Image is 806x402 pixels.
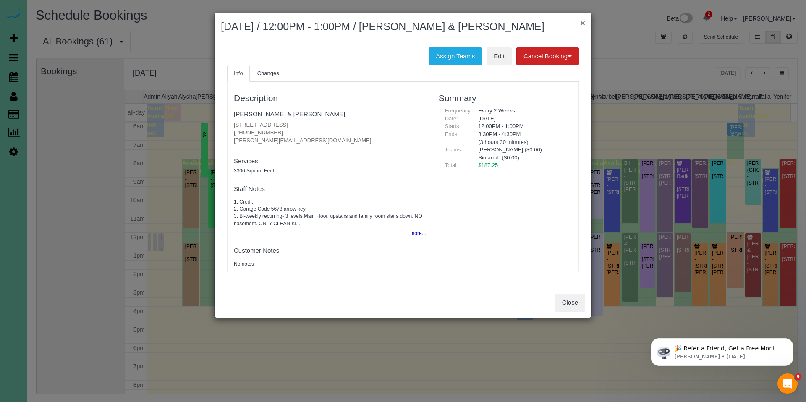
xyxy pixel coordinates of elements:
[234,198,426,227] pre: 1. Credit 2. Garage Code 5678 arrow key 3. Bi-weekly recurring- 3 levels Main Floor, upstairs and...
[478,146,566,154] li: [PERSON_NAME] ($0.00)
[478,154,566,162] li: Simarrah ($0.00)
[227,65,250,82] a: Info
[234,121,426,145] p: [STREET_ADDRESS] [PHONE_NUMBER] [PERSON_NAME][EMAIL_ADDRESS][DOMAIN_NAME]
[472,115,572,123] div: [DATE]
[445,115,458,122] span: Date:
[405,227,426,240] button: more...
[472,107,572,115] div: Every 2 Weeks
[234,70,243,76] span: Info
[439,93,572,103] h3: Summary
[445,131,459,137] span: Ends:
[445,146,463,153] span: Teams:
[795,373,801,380] span: 9
[234,168,426,174] h5: 3300 Square Feet
[257,70,279,76] span: Changes
[234,158,426,165] h4: Services
[487,47,512,65] a: Edit
[555,294,585,311] button: Close
[429,47,482,65] button: Assign Teams
[445,123,461,129] span: Starts:
[777,373,798,394] iframe: Intercom live chat
[472,123,572,131] div: 12:00PM - 1:00PM
[445,162,458,168] span: Total:
[234,247,426,254] h4: Customer Notes
[234,261,426,268] pre: No notes
[638,321,806,379] iframe: Intercom notifications message
[234,185,426,193] h4: Staff Notes
[234,110,345,117] a: [PERSON_NAME] & [PERSON_NAME]
[251,65,286,82] a: Changes
[478,162,498,168] span: $187.25
[445,107,472,114] span: Frequency:
[472,131,572,146] div: 3:30PM - 4:30PM (3 hours 30 minutes)
[221,19,585,34] h2: [DATE] / 12:00PM - 1:00PM / [PERSON_NAME] & [PERSON_NAME]
[516,47,579,65] button: Cancel Booking
[234,93,426,103] h3: Description
[580,18,585,27] button: ×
